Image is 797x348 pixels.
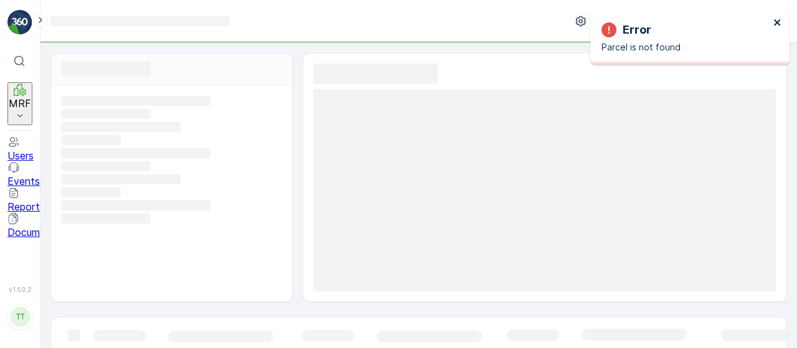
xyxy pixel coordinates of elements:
p: Users [7,150,32,161]
button: MRF [7,82,32,125]
div: TT [11,307,31,327]
p: Events [7,176,32,187]
p: MRF [9,98,31,109]
button: close [773,17,782,29]
span: v 1.50.2 [7,286,32,293]
a: Documents [7,215,32,238]
p: Documents [7,227,32,238]
a: Users [7,138,32,161]
a: Events [7,164,32,187]
p: Error [623,21,651,39]
a: Reports [7,189,32,212]
p: Reports [7,201,32,212]
p: Parcel is not found [601,41,770,54]
img: logo [7,10,32,35]
button: TT [7,296,32,338]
